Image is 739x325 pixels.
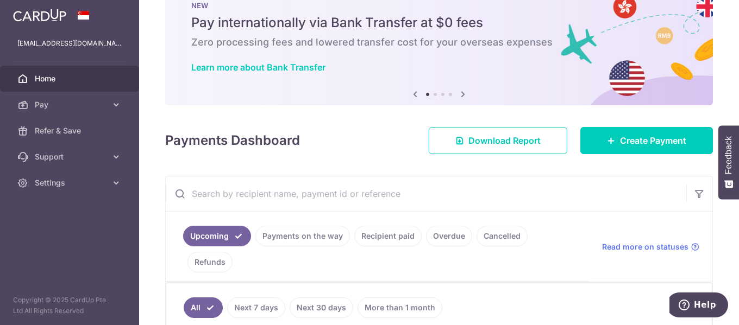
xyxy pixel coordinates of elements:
a: Recipient paid [354,226,422,246]
span: Feedback [724,136,734,174]
span: Settings [35,177,107,188]
p: [EMAIL_ADDRESS][DOMAIN_NAME] [17,38,122,49]
p: NEW [191,1,687,10]
iframe: Opens a widget where you can find more information [669,292,728,320]
a: Learn more about Bank Transfer [191,62,325,73]
a: Refunds [187,252,233,272]
span: Download Report [468,134,541,147]
span: Support [35,151,107,162]
a: Download Report [429,127,567,154]
a: Next 7 days [227,297,285,318]
img: CardUp [13,9,66,22]
button: Feedback - Show survey [718,125,739,199]
span: Pay [35,99,107,110]
span: Create Payment [620,134,686,147]
span: Read more on statuses [602,241,688,252]
a: Upcoming [183,226,251,246]
a: All [184,297,223,318]
span: Home [35,73,107,84]
input: Search by recipient name, payment id or reference [166,176,686,211]
a: Read more on statuses [602,241,699,252]
a: Payments on the way [255,226,350,246]
h4: Payments Dashboard [165,131,300,150]
a: Next 30 days [290,297,353,318]
a: Cancelled [477,226,528,246]
a: Overdue [426,226,472,246]
h6: Zero processing fees and lowered transfer cost for your overseas expenses [191,36,687,49]
h5: Pay internationally via Bank Transfer at $0 fees [191,14,687,31]
a: Create Payment [580,127,713,154]
a: More than 1 month [358,297,442,318]
span: Refer & Save [35,125,107,136]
